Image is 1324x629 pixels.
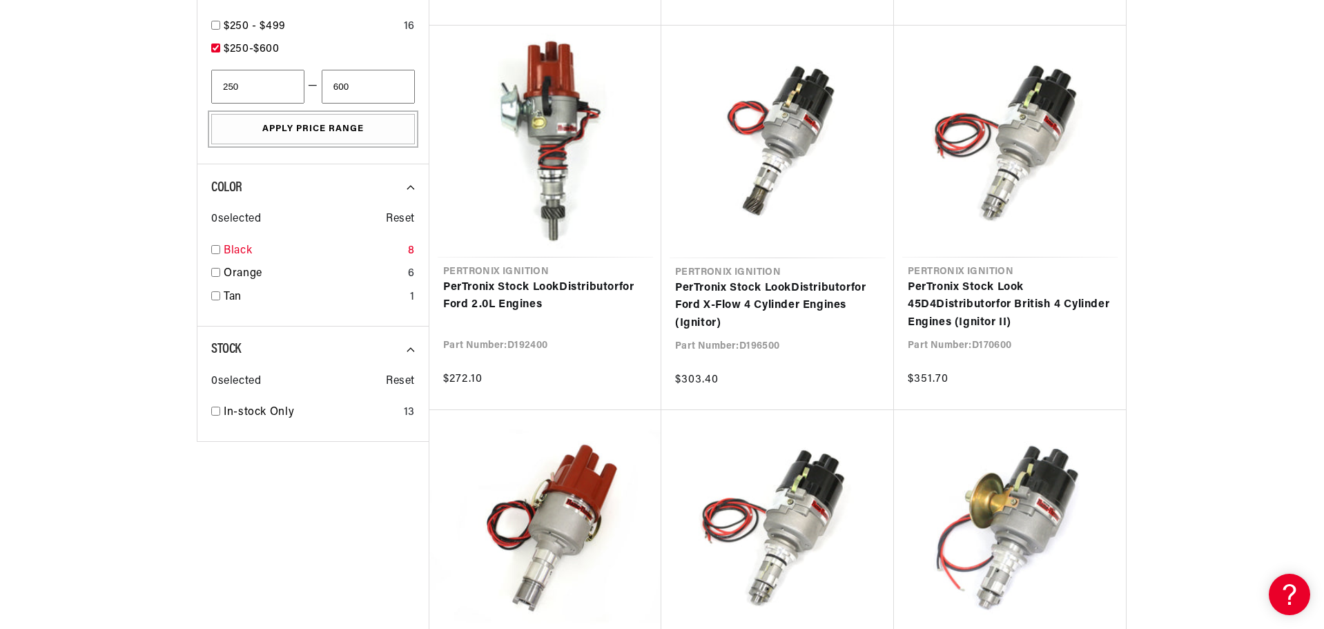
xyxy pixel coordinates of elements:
span: 0 selected [211,211,261,229]
a: In-stock Only [224,404,398,422]
input: From [211,70,304,104]
a: Black [224,242,402,260]
span: $250 - $600 [224,43,280,55]
input: To [322,70,415,104]
span: Reset [386,211,415,229]
a: PerTronix Stock LookDistributorfor Ford 2.0L Engines [443,279,648,314]
span: Stock [211,342,241,356]
a: PerTronix Stock LookDistributorfor Ford X-Flow 4 Cylinder Engines (Ignitor) [675,280,880,333]
button: Apply Price Range [211,114,415,145]
span: Reset [386,373,415,391]
div: 8 [408,242,415,260]
a: PerTronix Stock Look 45D4Distributorfor British 4 Cylinder Engines (Ignitor II) [908,279,1112,332]
span: $250 - $499 [224,21,286,32]
div: 16 [404,18,415,36]
a: Orange [224,265,402,283]
span: 0 selected [211,373,261,391]
span: — [308,77,318,95]
div: 6 [408,265,415,283]
a: Tan [224,289,405,307]
div: 13 [404,404,415,422]
div: 1 [410,289,415,307]
span: Color [211,181,242,195]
